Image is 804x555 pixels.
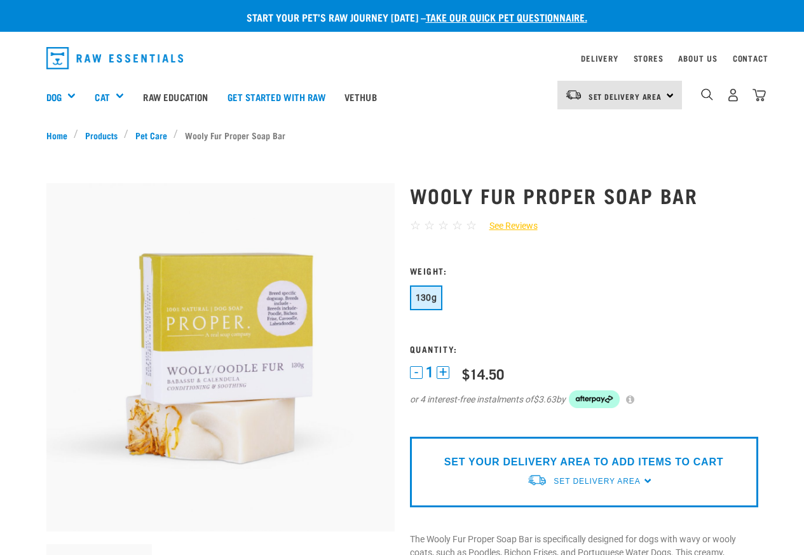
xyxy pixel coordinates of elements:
img: van-moving.png [527,474,547,487]
button: - [410,366,423,379]
nav: dropdown navigation [36,42,768,74]
img: home-icon@2x.png [753,88,766,102]
a: take our quick pet questionnaire. [426,14,587,20]
a: About Us [678,56,717,60]
h3: Quantity: [410,344,758,353]
a: Home [46,128,74,142]
span: 1 [426,366,433,379]
h1: Wooly Fur Proper Soap Bar [410,184,758,207]
span: ☆ [438,218,449,233]
a: Vethub [335,71,386,122]
span: ☆ [452,218,463,233]
span: ☆ [424,218,435,233]
img: Raw Essentials Logo [46,47,184,69]
a: Cat [95,90,109,104]
a: Stores [634,56,664,60]
span: $3.63 [533,393,556,406]
img: home-icon-1@2x.png [701,88,713,100]
p: SET YOUR DELIVERY AREA TO ADD ITEMS TO CART [444,455,723,470]
img: Afterpay [569,390,620,408]
h3: Weight: [410,266,758,275]
a: Products [78,128,124,142]
span: ☆ [410,218,421,233]
span: Set Delivery Area [554,477,640,486]
a: Raw Education [133,71,217,122]
a: Contact [733,56,768,60]
span: 130g [416,292,437,303]
a: Get started with Raw [218,71,335,122]
span: ☆ [466,218,477,233]
div: or 4 interest-free instalments of by [410,390,758,408]
div: $14.50 [462,366,504,381]
a: Delivery [581,56,618,60]
span: Set Delivery Area [589,94,662,99]
nav: breadcrumbs [46,128,758,142]
a: See Reviews [477,219,538,233]
a: Dog [46,90,62,104]
button: + [437,366,449,379]
img: user.png [726,88,740,102]
img: van-moving.png [565,89,582,100]
a: Pet Care [128,128,174,142]
button: 130g [410,285,443,310]
img: Oodle soap [46,183,395,531]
